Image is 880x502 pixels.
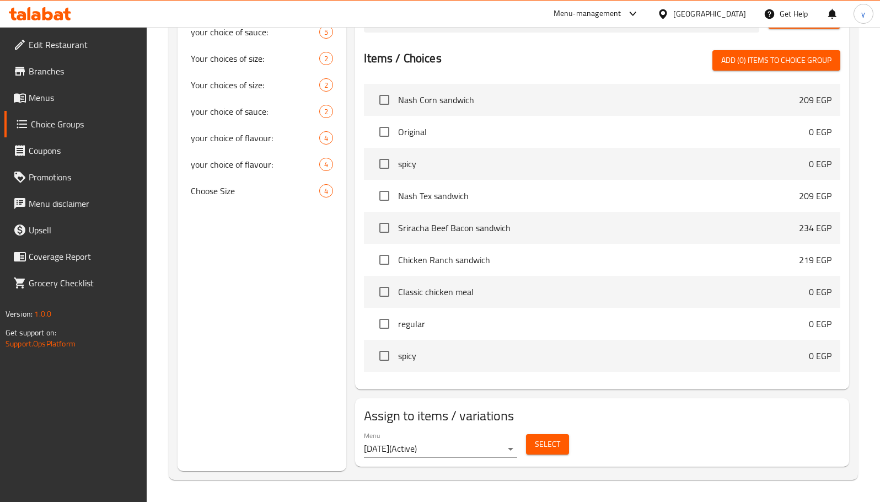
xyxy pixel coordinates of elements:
[398,189,798,202] span: Nash Tex sandwich
[191,52,319,65] span: Your choices of size:
[809,285,831,298] p: 0 EGP
[29,38,138,51] span: Edit Restaurant
[191,105,319,118] span: your choice of sauce:
[373,184,396,207] span: Select choice
[809,125,831,138] p: 0 EGP
[398,317,808,330] span: regular
[712,50,840,71] button: Add (0) items to choice group
[29,276,138,290] span: Grocery Checklist
[4,243,147,270] a: Coverage Report
[4,84,147,111] a: Menus
[398,93,798,106] span: Nash Corn sandwich
[799,93,831,106] p: 209 EGP
[4,270,147,296] a: Grocery Checklist
[29,170,138,184] span: Promotions
[319,25,333,39] div: Choices
[191,131,319,145] span: your choice of flavour:
[373,312,396,335] span: Select choice
[364,440,517,458] div: [DATE](Active)
[398,221,798,234] span: Sriracha Beef Bacon sandwich
[191,158,319,171] span: your choice of flavour:
[319,105,333,118] div: Choices
[809,157,831,170] p: 0 EGP
[526,434,569,455] button: Select
[178,125,346,151] div: your choice of flavour:4
[373,248,396,271] span: Select choice
[178,45,346,72] div: Your choices of size:2
[320,80,332,90] span: 2
[320,186,332,196] span: 4
[364,50,441,67] h2: Items / Choices
[320,27,332,38] span: 5
[29,144,138,157] span: Coupons
[809,349,831,362] p: 0 EGP
[861,8,865,20] span: y
[6,325,56,340] span: Get support on:
[4,137,147,164] a: Coupons
[320,159,332,170] span: 4
[319,52,333,65] div: Choices
[4,58,147,84] a: Branches
[398,157,808,170] span: spicy
[178,19,346,45] div: your choice of sauce:5
[809,317,831,330] p: 0 EGP
[29,250,138,263] span: Coverage Report
[29,223,138,237] span: Upsell
[398,349,808,362] span: spicy
[799,253,831,266] p: 219 EGP
[721,54,831,67] span: Add (0) items to choice group
[320,106,332,117] span: 2
[31,118,138,131] span: Choice Groups
[799,189,831,202] p: 209 EGP
[320,54,332,64] span: 2
[178,98,346,125] div: your choice of sauce:2
[373,120,396,143] span: Select choice
[4,164,147,190] a: Promotions
[554,7,621,20] div: Menu-management
[4,31,147,58] a: Edit Restaurant
[535,437,560,451] span: Select
[4,111,147,137] a: Choice Groups
[191,78,319,92] span: Your choices of size:
[799,221,831,234] p: 234 EGP
[373,344,396,367] span: Select choice
[6,337,76,351] a: Support.OpsPlatform
[29,65,138,78] span: Branches
[34,307,51,321] span: 1.0.0
[178,151,346,178] div: your choice of flavour:4
[178,72,346,98] div: Your choices of size:2
[191,25,319,39] span: your choice of sauce:
[178,178,346,204] div: Choose Size4
[191,184,319,197] span: Choose Size
[364,407,840,425] h2: Assign to items / variations
[373,280,396,303] span: Select choice
[398,253,798,266] span: Chicken Ranch sandwich
[364,432,380,439] label: Menu
[673,8,746,20] div: [GEOGRAPHIC_DATA]
[319,131,333,145] div: Choices
[320,133,332,143] span: 4
[373,88,396,111] span: Select choice
[373,376,396,399] span: Select choice
[319,184,333,197] div: Choices
[4,217,147,243] a: Upsell
[29,197,138,210] span: Menu disclaimer
[373,152,396,175] span: Select choice
[398,125,808,138] span: Original
[319,158,333,171] div: Choices
[4,190,147,217] a: Menu disclaimer
[6,307,33,321] span: Version:
[373,216,396,239] span: Select choice
[319,78,333,92] div: Choices
[398,285,808,298] span: Classic chicken meal
[29,91,138,104] span: Menus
